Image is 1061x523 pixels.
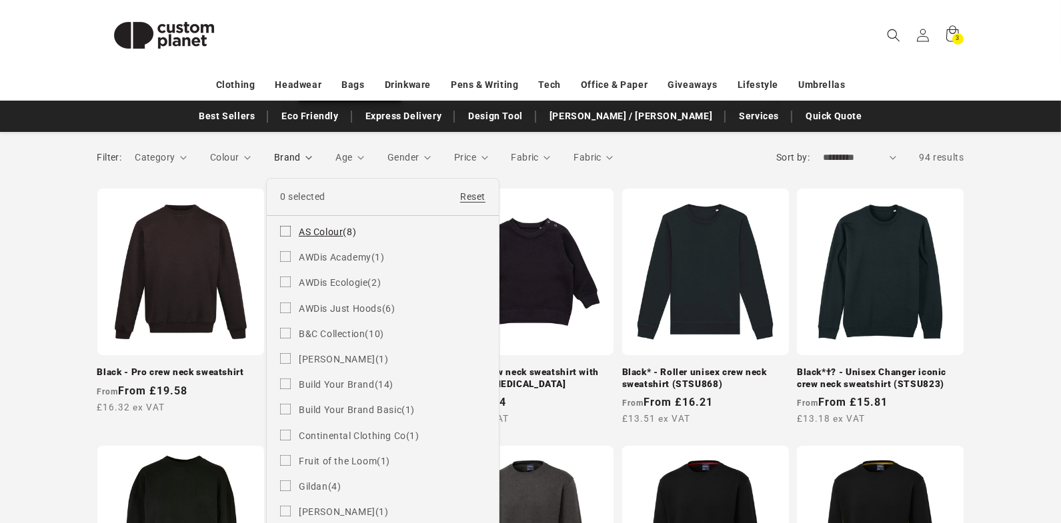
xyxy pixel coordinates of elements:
iframe: Chat Widget [994,459,1061,523]
a: Clothing [216,73,255,97]
a: Giveaways [668,73,717,97]
a: Services [732,105,786,128]
a: Headwear [275,73,321,97]
a: Reset [460,189,485,205]
a: Best Sellers [192,105,261,128]
span: (14) [299,378,393,390]
a: [PERSON_NAME] / [PERSON_NAME] [543,105,719,128]
span: Build Your Brand Basic [299,404,401,415]
a: Express Delivery [359,105,449,128]
span: Gildan [299,481,328,492]
span: Fruit of the Loom [299,456,377,466]
span: AWDis Academy [299,252,371,262]
a: Design Tool [461,105,529,128]
a: Umbrellas [798,73,845,97]
a: Lifestyle [738,73,778,97]
span: Continental Clothing Co [299,430,406,441]
span: AWDis Ecologie [299,277,367,288]
img: Custom Planet [97,5,231,65]
span: B&C Collection [299,328,365,339]
a: Tech [538,73,560,97]
a: Eco Friendly [275,105,345,128]
span: AWDis Just Hoods [299,303,382,314]
span: Build Your Brand [299,379,375,390]
a: Bags [341,73,364,97]
summary: Brand (0 selected) [274,151,313,165]
span: (6) [299,302,395,314]
span: (1) [299,404,415,416]
span: [PERSON_NAME] [299,506,375,517]
span: [PERSON_NAME] [299,354,375,364]
span: (8) [299,226,356,238]
span: (2) [299,276,381,288]
span: 0 selected [280,191,325,202]
a: Office & Paper [581,73,648,97]
a: Pens & Writing [451,73,518,97]
span: (1) [299,353,389,365]
span: (10) [299,328,384,340]
span: (1) [299,506,389,518]
span: (4) [299,480,341,492]
span: (1) [299,430,419,442]
span: (1) [299,455,390,467]
span: AS Colour [299,227,343,237]
a: Quick Quote [799,105,869,128]
span: (1) [299,251,385,263]
a: Drinkware [385,73,431,97]
span: 3 [956,33,960,45]
summary: Search [879,21,908,50]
